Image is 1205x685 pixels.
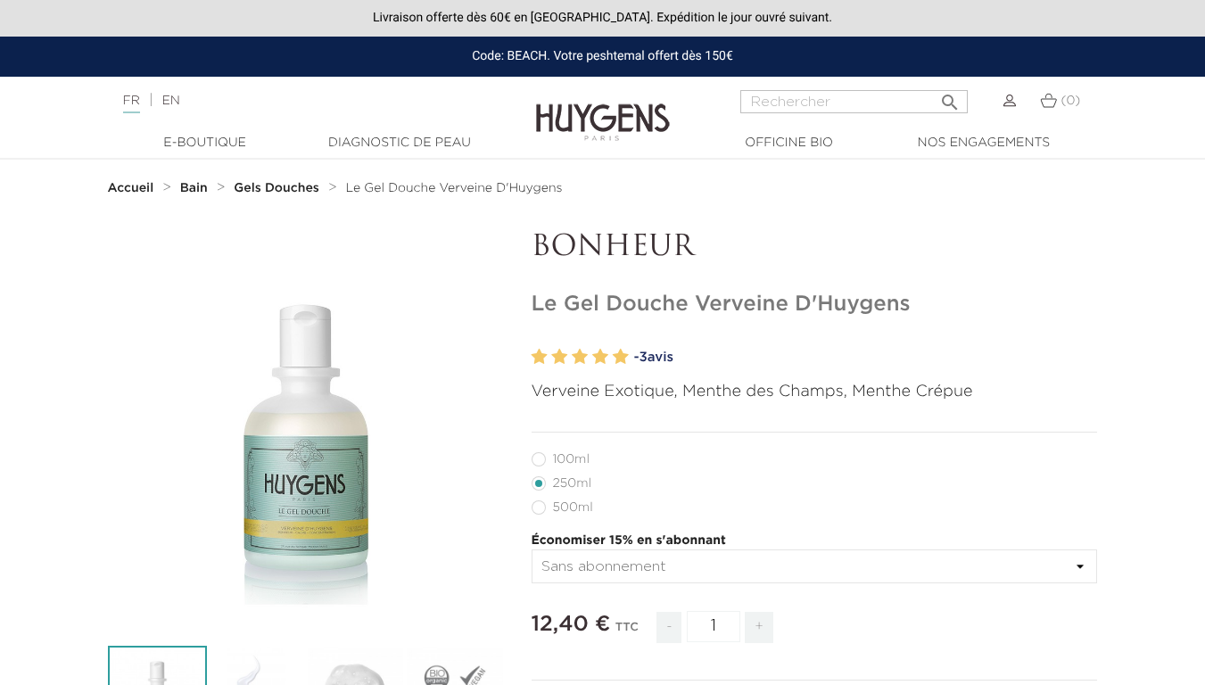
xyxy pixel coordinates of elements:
[934,85,966,109] button: 
[592,344,608,370] label: 4
[615,608,639,656] div: TTC
[345,182,562,194] span: Le Gel Douche Verveine D'Huygens
[180,182,208,194] strong: Bain
[532,476,613,491] label: 250ml
[532,344,548,370] label: 1
[532,292,1098,318] h1: Le Gel Douche Verveine D'Huygens
[345,181,562,195] a: Le Gel Douche Verveine D'Huygens
[108,181,158,195] a: Accueil
[161,95,179,107] a: EN
[745,612,773,643] span: +
[123,95,140,113] a: FR
[656,612,681,643] span: -
[551,344,567,370] label: 2
[639,351,647,364] span: 3
[180,181,212,195] a: Bain
[740,90,968,113] input: Rechercher
[895,134,1073,153] a: Nos engagements
[572,344,588,370] label: 3
[532,231,1098,265] p: BONHEUR
[234,181,323,195] a: Gels Douches
[114,90,489,111] div: |
[634,344,1098,371] a: -3avis
[532,380,1098,404] p: Verveine Exotique, Menthe des Champs, Menthe Crépue
[939,87,961,108] i: 
[613,344,629,370] label: 5
[234,182,319,194] strong: Gels Douches
[700,134,879,153] a: Officine Bio
[687,611,740,642] input: Quantité
[536,75,670,144] img: Huygens
[532,614,611,635] span: 12,40 €
[532,452,611,466] label: 100ml
[1061,95,1080,107] span: (0)
[108,182,154,194] strong: Accueil
[532,500,615,515] label: 500ml
[532,532,1098,550] p: Économiser 15% en s'abonnant
[116,134,294,153] a: E-Boutique
[310,134,489,153] a: Diagnostic de peau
